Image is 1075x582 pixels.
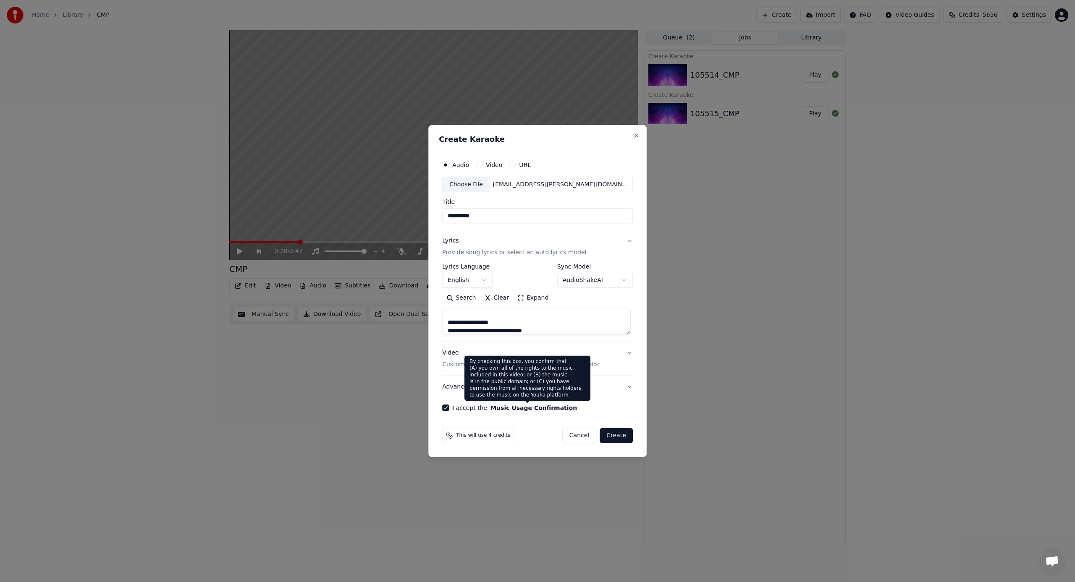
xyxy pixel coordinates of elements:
button: Search [442,292,480,305]
span: This will use 4 credits [456,432,510,439]
label: I accept the [452,405,577,411]
button: I accept the [490,405,577,411]
div: [EMAIL_ADDRESS][PERSON_NAME][DOMAIN_NAME]/Shared drives/Sing King G Drive/Filemaker/CPT_Tracks/Ne... [490,180,632,189]
button: Cancel [562,428,596,443]
label: Video [486,162,502,168]
button: Create [600,428,633,443]
div: Video [442,349,599,369]
button: Expand [513,292,553,305]
p: Customize Karaoke Video: Use Image, Video, or Color [442,360,599,369]
h2: Create Karaoke [439,136,636,143]
label: Lyrics Language [442,264,493,270]
p: Provide song lyrics or select an auto lyrics model [442,249,586,257]
button: LyricsProvide song lyrics or select an auto lyrics model [442,230,633,264]
button: Clear [480,292,513,305]
div: Lyrics [442,237,459,245]
div: By checking this box, you confirm that (A) you own all of the rights to the music included in thi... [464,356,590,401]
label: URL [519,162,531,168]
button: VideoCustomize Karaoke Video: Use Image, Video, or Color [442,342,633,376]
button: Advanced [442,376,633,398]
label: Sync Model [557,264,633,270]
div: LyricsProvide song lyrics or select an auto lyrics model [442,264,633,342]
div: Choose File [443,177,490,192]
label: Title [442,199,633,205]
label: Audio [452,162,469,168]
